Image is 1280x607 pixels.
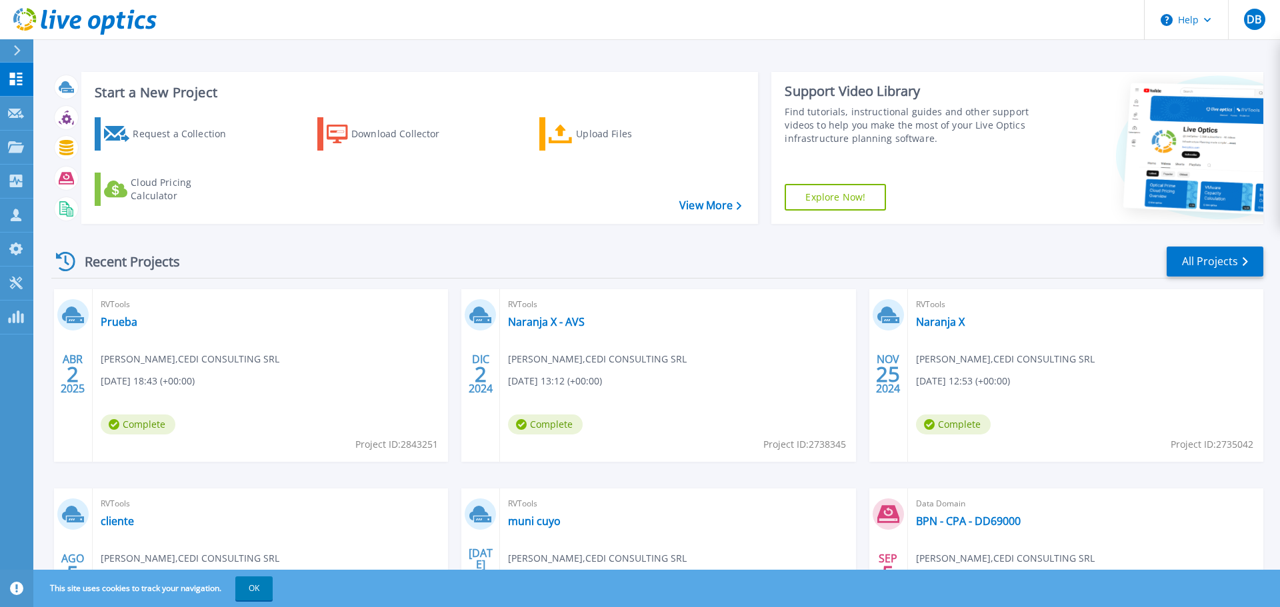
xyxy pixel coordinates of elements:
[131,176,237,203] div: Cloud Pricing Calculator
[101,496,440,511] span: RVTools
[875,549,901,598] div: SEP 2023
[508,414,583,434] span: Complete
[1247,14,1261,25] span: DB
[1167,247,1263,277] a: All Projects
[785,184,886,211] a: Explore Now!
[679,199,741,212] a: View More
[916,514,1021,528] a: BPN - CPA - DD69000
[95,85,741,100] h3: Start a New Project
[468,350,493,398] div: DIC 2024
[468,549,493,598] div: [DATE] 2024
[508,496,847,511] span: RVTools
[916,297,1255,312] span: RVTools
[1171,437,1253,452] span: Project ID: 2735042
[475,368,487,380] span: 2
[101,374,195,388] span: [DATE] 18:43 (+00:00)
[133,121,239,147] div: Request a Collection
[916,315,965,328] a: Naranja X
[95,117,243,151] a: Request a Collection
[51,245,198,278] div: Recent Projects
[508,315,585,328] a: Naranja X - AVS
[916,551,1095,566] span: [PERSON_NAME] , CEDI CONSULTING SRL
[916,374,1010,388] span: [DATE] 12:53 (+00:00)
[355,437,438,452] span: Project ID: 2843251
[508,551,687,566] span: [PERSON_NAME] , CEDI CONSULTING SRL
[67,568,79,579] span: 5
[317,117,466,151] a: Download Collector
[763,437,846,452] span: Project ID: 2738345
[785,83,1035,100] div: Support Video Library
[60,350,85,398] div: ABR 2025
[785,105,1035,145] div: Find tutorials, instructional guides and other support videos to help you make the most of your L...
[916,414,991,434] span: Complete
[508,352,687,366] span: [PERSON_NAME] , CEDI CONSULTING SRL
[539,117,688,151] a: Upload Files
[235,576,273,600] button: OK
[101,514,134,528] a: cliente
[876,368,900,380] span: 25
[875,350,901,398] div: NOV 2024
[508,297,847,312] span: RVTools
[101,352,279,366] span: [PERSON_NAME] , CEDI CONSULTING SRL
[916,496,1255,511] span: Data Domain
[67,368,79,380] span: 2
[576,121,683,147] div: Upload Files
[101,315,137,328] a: Prueba
[101,414,175,434] span: Complete
[101,551,279,566] span: [PERSON_NAME] , CEDI CONSULTING SRL
[101,297,440,312] span: RVTools
[95,173,243,206] a: Cloud Pricing Calculator
[37,576,273,600] span: This site uses cookies to track your navigation.
[508,514,561,528] a: muni cuyo
[351,121,458,147] div: Download Collector
[882,568,894,579] span: 5
[60,549,85,598] div: AGO 2024
[916,352,1095,366] span: [PERSON_NAME] , CEDI CONSULTING SRL
[508,374,602,388] span: [DATE] 13:12 (+00:00)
